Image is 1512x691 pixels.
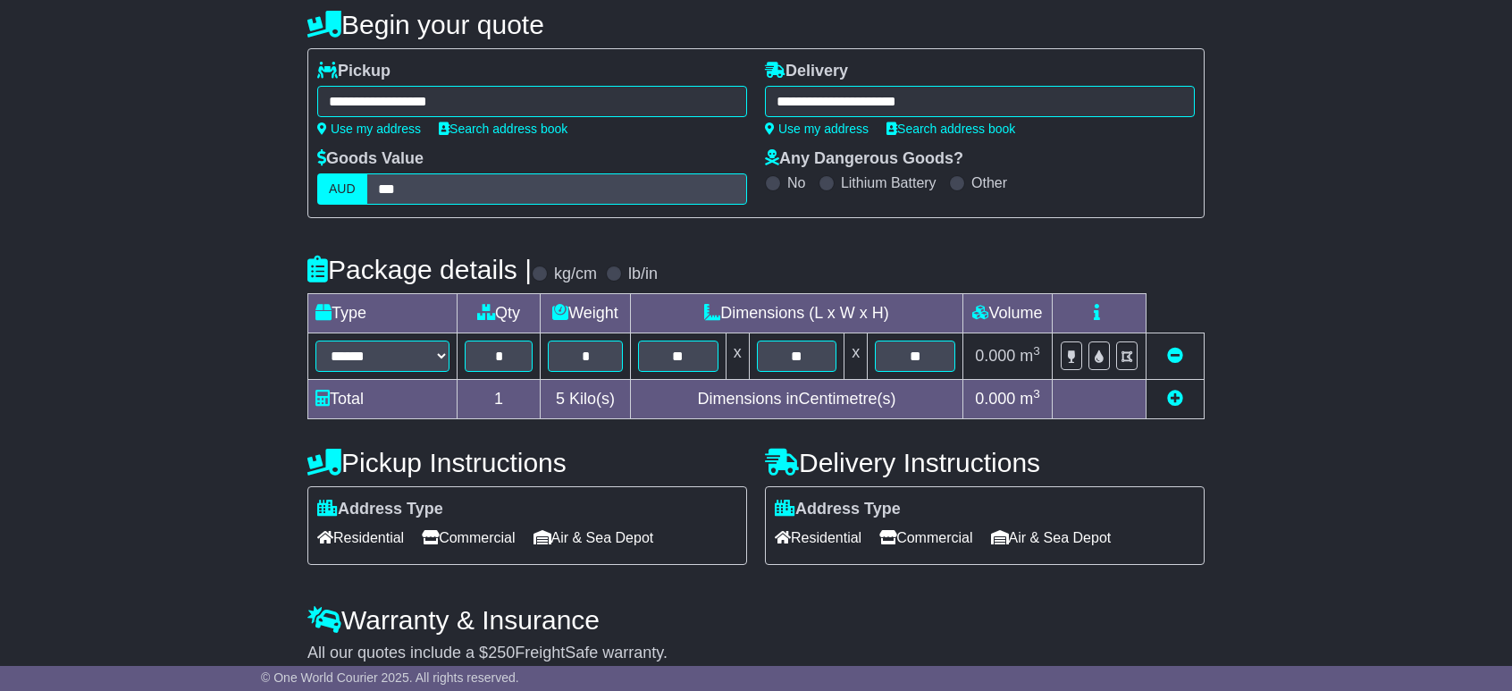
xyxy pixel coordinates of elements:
[1033,344,1040,358] sup: 3
[630,380,962,419] td: Dimensions in Centimetre(s)
[308,380,458,419] td: Total
[307,448,747,477] h4: Pickup Instructions
[317,149,424,169] label: Goods Value
[765,448,1205,477] h4: Delivery Instructions
[1020,347,1040,365] span: m
[765,62,848,81] label: Delivery
[541,294,631,333] td: Weight
[308,294,458,333] td: Type
[317,524,404,552] span: Residential
[630,294,962,333] td: Dimensions (L x W x H)
[317,500,443,519] label: Address Type
[458,294,541,333] td: Qty
[765,122,869,136] a: Use my address
[439,122,567,136] a: Search address book
[317,122,421,136] a: Use my address
[886,122,1015,136] a: Search address book
[775,524,861,552] span: Residential
[844,333,868,380] td: x
[317,62,391,81] label: Pickup
[1033,387,1040,400] sup: 3
[458,380,541,419] td: 1
[556,390,565,408] span: 5
[533,524,654,552] span: Air & Sea Depot
[1020,390,1040,408] span: m
[628,265,658,284] label: lb/in
[975,390,1015,408] span: 0.000
[962,294,1052,333] td: Volume
[841,174,937,191] label: Lithium Battery
[317,173,367,205] label: AUD
[726,333,749,380] td: x
[307,10,1205,39] h4: Begin your quote
[422,524,515,552] span: Commercial
[261,670,519,685] span: © One World Courier 2025. All rights reserved.
[775,500,901,519] label: Address Type
[991,524,1112,552] span: Air & Sea Depot
[307,255,532,284] h4: Package details |
[787,174,805,191] label: No
[554,265,597,284] label: kg/cm
[307,605,1205,635] h4: Warranty & Insurance
[1167,347,1183,365] a: Remove this item
[488,644,515,662] span: 250
[1167,390,1183,408] a: Add new item
[879,524,972,552] span: Commercial
[765,149,963,169] label: Any Dangerous Goods?
[307,644,1205,663] div: All our quotes include a $ FreightSafe warranty.
[541,380,631,419] td: Kilo(s)
[971,174,1007,191] label: Other
[975,347,1015,365] span: 0.000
